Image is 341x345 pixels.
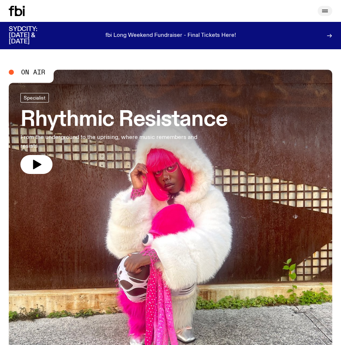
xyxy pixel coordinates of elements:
[9,26,55,45] h3: SYDCITY: [DATE] & [DATE]
[20,133,207,151] p: From the underground to the uprising, where music remembers and resists
[105,32,236,39] p: fbi Long Weekend Fundraiser - Final Tickets Here!
[24,95,46,101] span: Specialist
[20,93,227,174] a: Rhythmic ResistanceFrom the underground to the uprising, where music remembers and resists
[20,93,49,102] a: Specialist
[21,69,45,75] span: On Air
[20,110,227,130] h3: Rhythmic Resistance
